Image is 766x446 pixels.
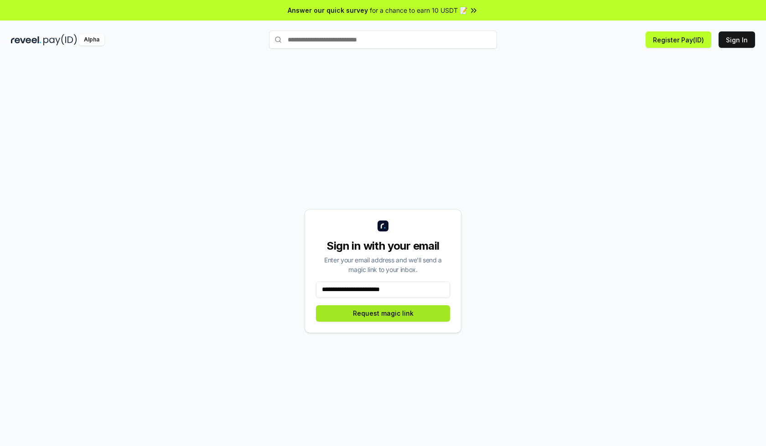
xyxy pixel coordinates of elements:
span: for a chance to earn 10 USDT 📝 [370,5,467,15]
div: Sign in with your email [316,239,450,253]
span: Answer our quick survey [288,5,368,15]
div: Enter your email address and we’ll send a magic link to your inbox. [316,255,450,274]
div: Alpha [79,34,104,46]
img: logo_small [378,220,388,231]
img: reveel_dark [11,34,41,46]
button: Sign In [719,31,755,48]
img: pay_id [43,34,77,46]
button: Register Pay(ID) [646,31,711,48]
button: Request magic link [316,305,450,322]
